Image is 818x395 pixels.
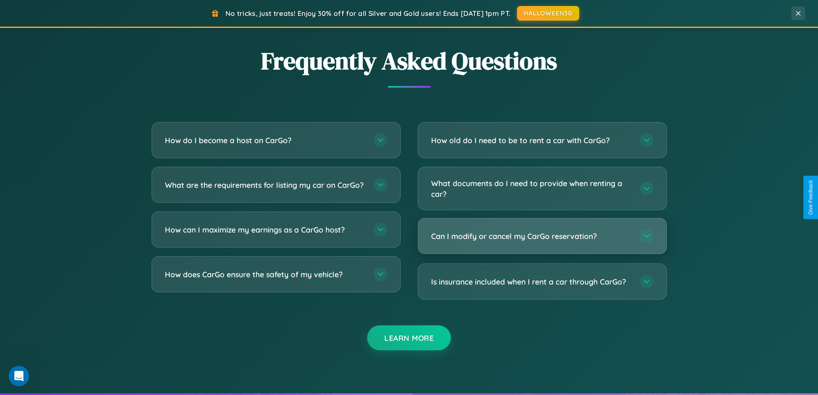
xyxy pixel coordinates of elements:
[165,224,365,235] h3: How can I maximize my earnings as a CarGo host?
[367,325,451,350] button: Learn More
[431,178,631,199] h3: What documents do I need to provide when renting a car?
[165,135,365,146] h3: How do I become a host on CarGo?
[165,269,365,280] h3: How does CarGo ensure the safety of my vehicle?
[225,9,511,18] span: No tricks, just treats! Enjoy 30% off for all Silver and Gold users! Ends [DATE] 1pm PT.
[431,231,631,242] h3: Can I modify or cancel my CarGo reservation?
[517,6,579,21] button: HALLOWEEN30
[152,44,667,77] h2: Frequently Asked Questions
[431,276,631,287] h3: Is insurance included when I rent a car through CarGo?
[165,180,365,190] h3: What are the requirements for listing my car on CarGo?
[808,180,814,215] div: Give Feedback
[431,135,631,146] h3: How old do I need to be to rent a car with CarGo?
[9,366,29,386] iframe: Intercom live chat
